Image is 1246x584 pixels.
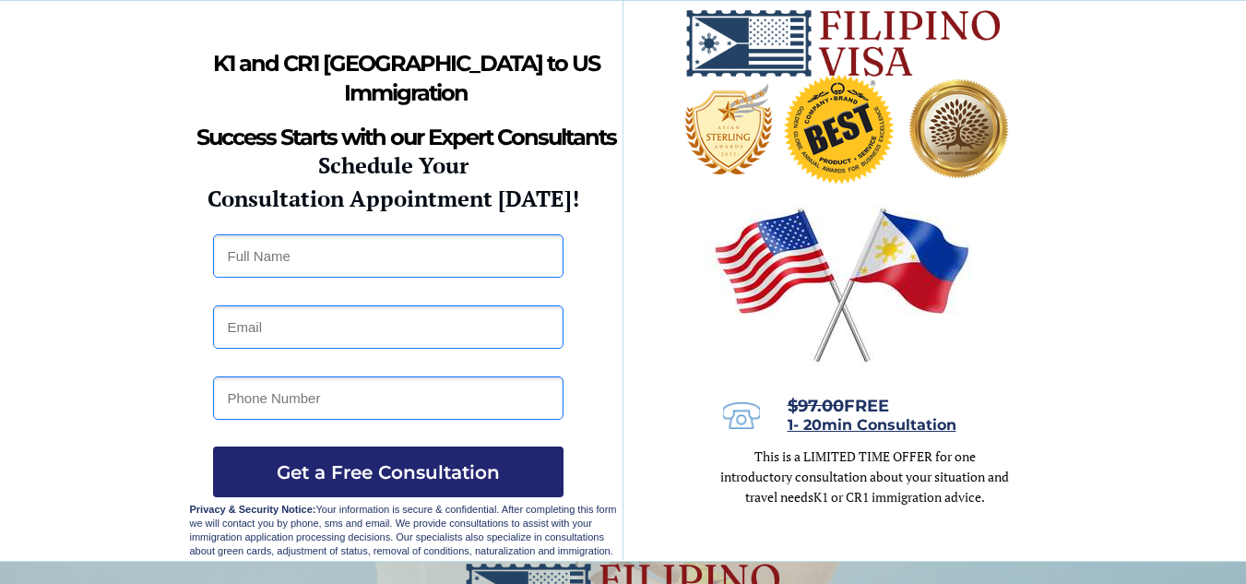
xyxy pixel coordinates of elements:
button: Get a Free Consultation [213,447,564,497]
a: 1- 20min Consultation [788,418,956,433]
span: Get a Free Consultation [213,461,564,483]
strong: Schedule Your [318,150,469,180]
span: 1- 20min Consultation [788,416,956,434]
span: K1 or CR1 immigration advice. [813,488,985,506]
strong: Success Starts with our Expert Consultants [196,124,616,150]
span: This is a LIMITED TIME OFFER for one introductory consultation about your situation and travel needs [720,447,1009,506]
input: Email [213,305,564,349]
span: FREE [788,396,889,416]
strong: K1 and CR1 [GEOGRAPHIC_DATA] to US Immigration [213,50,599,106]
strong: Privacy & Security Notice: [190,504,316,515]
strong: Consultation Appointment [DATE]! [208,184,579,213]
input: Phone Number [213,376,564,420]
span: Your information is secure & confidential. After completing this form we will contact you by phon... [190,504,617,556]
s: $97.00 [788,396,844,416]
input: Full Name [213,234,564,278]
